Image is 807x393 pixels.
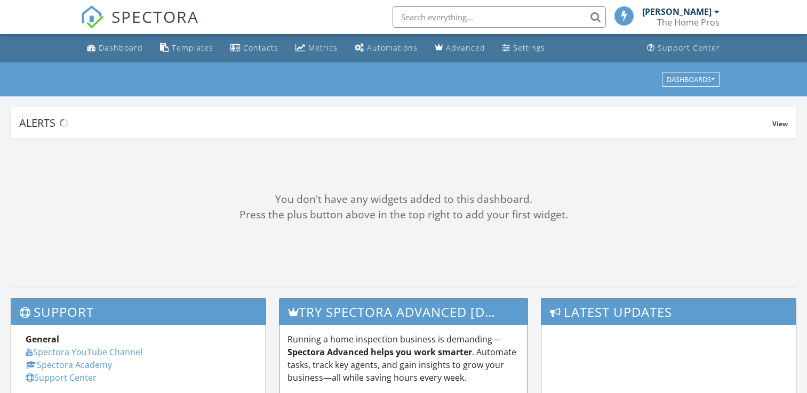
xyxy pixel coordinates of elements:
[26,359,112,371] a: Spectora Academy
[430,38,490,58] a: Advanced
[156,38,218,58] a: Templates
[657,17,720,28] div: The Home Pros
[11,299,266,325] h3: Support
[393,6,606,28] input: Search everything...
[99,43,143,53] div: Dashboard
[291,38,342,58] a: Metrics
[26,333,59,345] strong: General
[11,192,796,207] div: You don't have any widgets added to this dashboard.
[243,43,278,53] div: Contacts
[667,76,715,83] div: Dashboards
[81,5,104,29] img: The Best Home Inspection Software - Spectora
[643,38,724,58] a: Support Center
[26,372,97,383] a: Support Center
[287,333,520,384] p: Running a home inspection business is demanding— . Automate tasks, track key agents, and gain ins...
[26,346,142,358] a: Spectora YouTube Channel
[642,6,712,17] div: [PERSON_NAME]
[81,14,199,37] a: SPECTORA
[772,119,788,128] span: View
[287,346,472,358] strong: Spectora Advanced helps you work smarter
[279,299,528,325] h3: Try spectora advanced [DATE]
[19,116,772,130] div: Alerts
[308,43,338,53] div: Metrics
[350,38,422,58] a: Automations (Basic)
[498,38,549,58] a: Settings
[172,43,213,53] div: Templates
[367,43,418,53] div: Automations
[11,207,796,223] div: Press the plus button above in the top right to add your first widget.
[513,43,545,53] div: Settings
[111,5,199,28] span: SPECTORA
[226,38,283,58] a: Contacts
[446,43,485,53] div: Advanced
[83,38,147,58] a: Dashboard
[662,72,720,87] button: Dashboards
[541,299,796,325] h3: Latest Updates
[658,43,720,53] div: Support Center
